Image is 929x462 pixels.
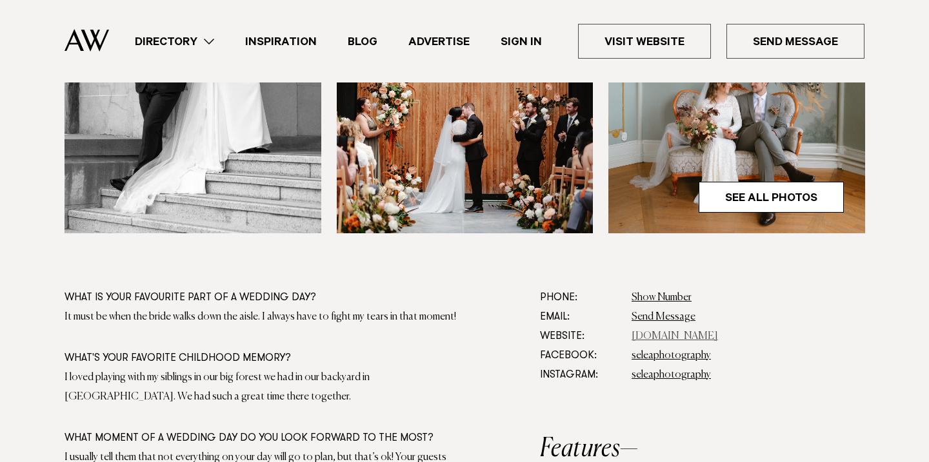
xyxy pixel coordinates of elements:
[65,368,457,407] div: I loved playing with my siblings in our big forest we had in our backyard in [GEOGRAPHIC_DATA]. W...
[540,365,621,385] dt: Instagram:
[65,29,109,52] img: Auckland Weddings Logo
[632,351,711,361] a: seleaphotography
[632,293,692,303] a: Show Number
[632,370,711,380] a: seleaphotography
[540,288,621,307] dt: Phone:
[332,33,393,50] a: Blog
[726,24,864,59] a: Send Message
[632,331,718,342] a: [DOMAIN_NAME]
[119,33,230,50] a: Directory
[65,349,457,368] div: What's your favorite childhood memory?
[485,33,557,50] a: Sign In
[65,288,457,307] div: What is your favourite part of a wedding day?
[393,33,485,50] a: Advertise
[65,307,457,327] div: It must be when the bride walks down the aisle. I always have to fight my tears in that moment!
[230,33,332,50] a: Inspiration
[578,24,711,59] a: Visit Website
[540,436,864,462] h2: Features
[65,428,457,448] div: What moment of a wedding day do you look forward to the most?
[632,312,695,322] a: Send Message
[699,182,844,213] a: See All Photos
[540,307,621,327] dt: Email:
[540,346,621,365] dt: Facebook:
[540,327,621,346] dt: Website:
